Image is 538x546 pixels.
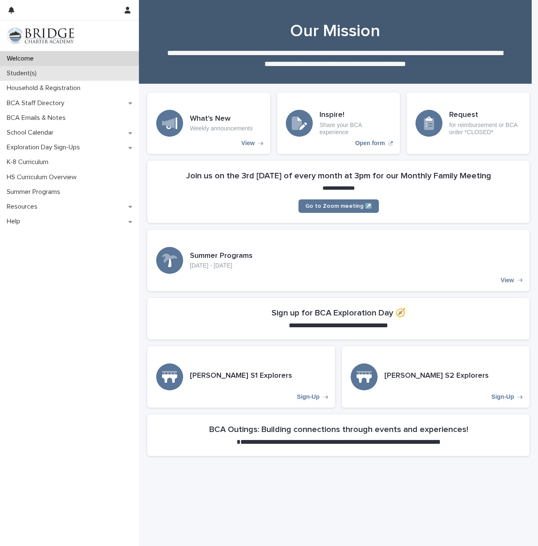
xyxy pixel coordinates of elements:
[3,158,55,166] p: K-8 Curriculum
[3,188,67,196] p: Summer Programs
[320,111,391,120] h3: Inspire!
[3,55,40,63] p: Welcome
[190,125,253,132] p: Weekly announcements
[209,424,468,435] h2: BCA Outings: Building connections through events and experiences!
[190,371,292,381] h3: [PERSON_NAME] S1 Explorers
[277,93,400,154] a: Open form
[3,173,83,181] p: HS Curriculum Overview
[241,140,255,147] p: View
[147,230,530,291] a: View
[3,114,72,122] p: BCA Emails & Notes
[298,199,379,213] a: Go to Zoom meeting ↗️
[3,84,87,92] p: Household & Registration
[3,143,87,151] p: Exploration Day Sign-Ups
[491,393,514,400] p: Sign-Up
[186,171,491,181] h2: Join us on the 3rd [DATE] of every month at 3pm for our Monthly Family Meeting
[7,27,74,44] img: V1C1m3IdTEidaUdm9Hs0
[501,277,514,284] p: View
[272,308,406,318] h2: Sign up for BCA Exploration Day 🧭
[449,122,521,136] p: for reimbursement or BCA order *CLOSED*
[3,69,43,77] p: Student(s)
[147,346,335,408] a: Sign-Up
[449,111,521,120] h3: Request
[190,114,253,124] h3: What's New
[3,217,27,225] p: Help
[3,129,60,137] p: School Calendar
[305,203,372,209] span: Go to Zoom meeting ↗️
[320,122,391,136] p: Share your BCA experience
[384,371,489,381] h3: [PERSON_NAME] S2 Explorers
[147,93,270,154] a: View
[3,203,44,211] p: Resources
[355,140,385,147] p: Open form
[147,21,523,41] h1: Our Mission
[3,99,71,107] p: BCA Staff Directory
[190,252,253,261] h3: Summer Programs
[297,393,320,400] p: Sign-Up
[342,346,530,408] a: Sign-Up
[190,262,253,269] p: [DATE] - [DATE]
